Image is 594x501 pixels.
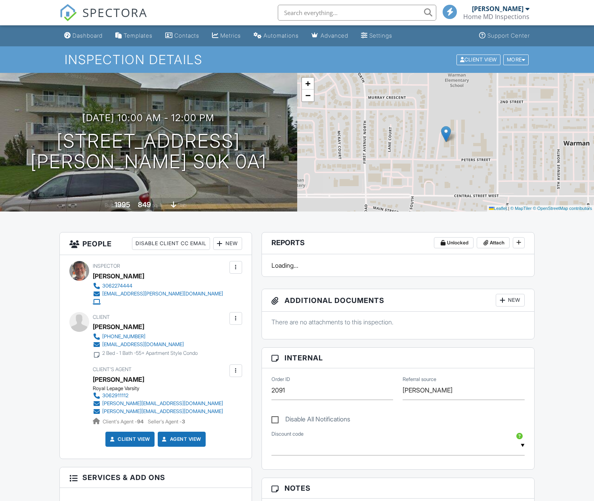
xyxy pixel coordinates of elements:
[132,237,210,250] div: Disable Client CC Email
[93,270,144,282] div: [PERSON_NAME]
[108,435,150,443] a: Client View
[302,78,314,90] a: Zoom in
[250,29,302,43] a: Automations (Basic)
[93,408,223,415] a: [PERSON_NAME][EMAIL_ADDRESS][DOMAIN_NAME]
[503,54,529,65] div: More
[403,376,436,383] label: Referral source
[105,202,113,208] span: Built
[112,29,156,43] a: Templates
[489,206,507,211] a: Leaflet
[271,376,290,383] label: Order ID
[178,202,186,208] span: slab
[321,32,348,39] div: Advanced
[496,294,525,307] div: New
[73,32,103,39] div: Dashboard
[174,32,199,39] div: Contacts
[93,341,198,349] a: [EMAIL_ADDRESS][DOMAIN_NAME]
[220,32,241,39] div: Metrics
[148,419,185,425] span: Seller's Agent -
[487,32,530,39] div: Support Center
[308,29,351,43] a: Advanced
[278,5,436,21] input: Search everything...
[262,289,535,312] h3: Additional Documents
[93,400,223,408] a: [PERSON_NAME][EMAIL_ADDRESS][DOMAIN_NAME]
[93,385,229,392] div: Royal Lepage Varsity
[102,283,132,289] div: 3062274444
[102,350,198,356] div: 2 Bed - 1 Bath -55+ Apartment Style Condo
[102,341,184,348] div: [EMAIL_ADDRESS][DOMAIN_NAME]
[305,90,310,100] span: −
[456,56,502,62] a: Client View
[60,467,252,488] h3: Services & Add ons
[213,237,242,250] div: New
[65,53,530,67] h1: Inspection Details
[463,13,529,21] div: Home MD Inspections
[124,32,153,39] div: Templates
[510,206,532,211] a: © MapTiler
[102,400,223,407] div: [PERSON_NAME][EMAIL_ADDRESS][DOMAIN_NAME]
[93,373,144,385] a: [PERSON_NAME]
[102,392,128,399] div: 3062911112
[93,290,223,298] a: [EMAIL_ADDRESS][PERSON_NAME][DOMAIN_NAME]
[115,200,130,209] div: 1995
[358,29,395,43] a: Settings
[59,4,77,21] img: The Best Home Inspection Software - Spectora
[271,431,304,438] label: Discount code
[93,366,132,372] span: Client's Agent
[533,206,592,211] a: © OpenStreetMap contributors
[152,202,163,208] span: sq. ft.
[369,32,392,39] div: Settings
[476,29,533,43] a: Support Center
[102,291,223,297] div: [EMAIL_ADDRESS][PERSON_NAME][DOMAIN_NAME]
[441,126,451,142] img: Marker
[508,206,509,211] span: |
[93,392,223,400] a: 3062911112
[93,314,110,320] span: Client
[59,11,147,27] a: SPECTORA
[302,90,314,101] a: Zoom out
[31,131,267,173] h1: [STREET_ADDRESS] [PERSON_NAME] S0K 0A1
[93,282,223,290] a: 3062274444
[137,419,143,425] strong: 94
[264,32,299,39] div: Automations
[160,435,201,443] a: Agent View
[271,318,525,326] p: There are no attachments to this inspection.
[305,78,310,88] span: +
[472,5,523,13] div: [PERSON_NAME]
[162,29,202,43] a: Contacts
[182,419,185,425] strong: 3
[262,348,535,368] h3: Internal
[93,321,144,333] div: [PERSON_NAME]
[138,200,151,209] div: 849
[456,54,500,65] div: Client View
[102,333,145,340] div: [PHONE_NUMBER]
[102,408,223,415] div: [PERSON_NAME][EMAIL_ADDRESS][DOMAIN_NAME]
[103,419,145,425] span: Client's Agent -
[262,478,535,499] h3: Notes
[61,29,106,43] a: Dashboard
[93,333,198,341] a: [PHONE_NUMBER]
[93,263,120,269] span: Inspector
[209,29,244,43] a: Metrics
[60,232,252,255] h3: People
[82,112,214,123] h3: [DATE] 10:00 am - 12:00 pm
[82,4,147,21] span: SPECTORA
[271,415,350,425] label: Disable All Notifications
